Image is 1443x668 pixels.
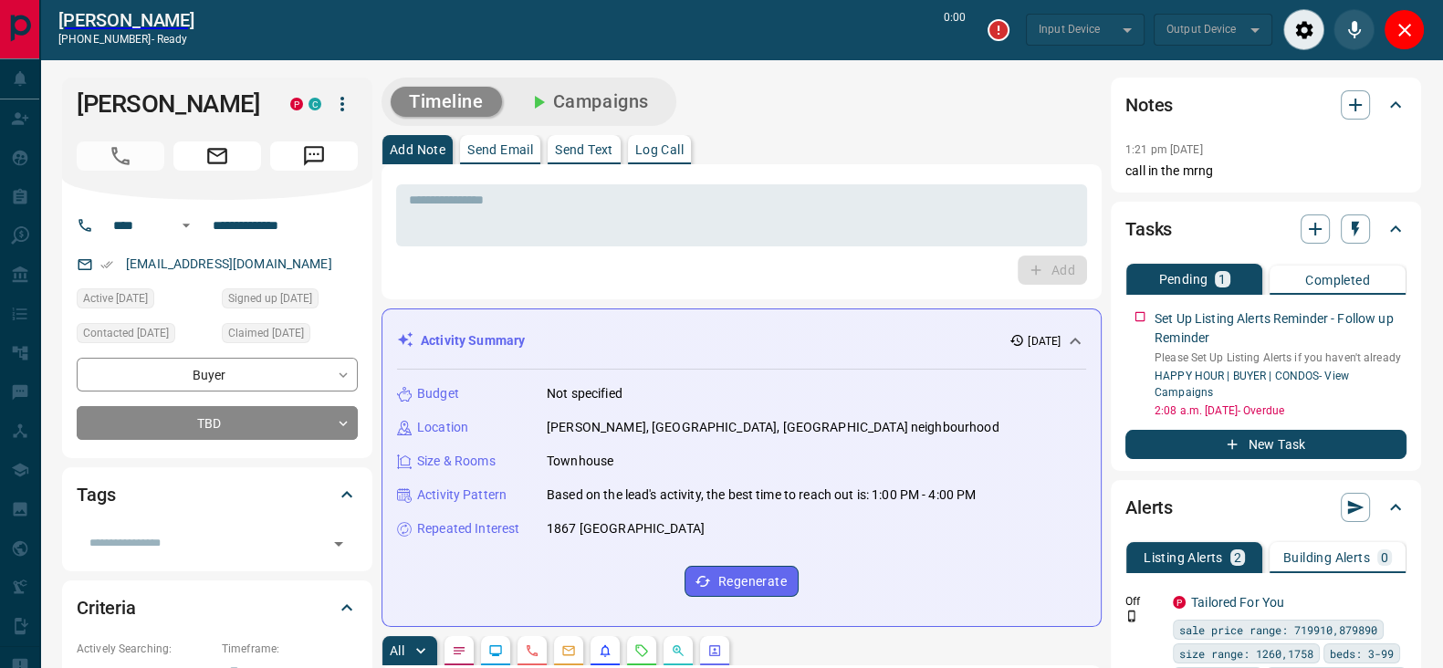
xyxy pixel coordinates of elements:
[1330,644,1394,663] span: beds: 3-99
[467,143,533,156] p: Send Email
[1125,493,1173,522] h2: Alerts
[173,141,261,171] span: Email
[326,531,351,557] button: Open
[222,288,358,314] div: Fri Mar 04 2022
[390,644,404,657] p: All
[598,643,612,658] svg: Listing Alerts
[525,643,539,658] svg: Calls
[397,324,1086,358] div: Activity Summary[DATE]
[1125,610,1138,622] svg: Push Notification Only
[126,256,332,271] a: [EMAIL_ADDRESS][DOMAIN_NAME]
[1125,430,1406,459] button: New Task
[77,406,358,440] div: TBD
[944,9,966,50] p: 0:00
[509,87,667,117] button: Campaigns
[391,87,502,117] button: Timeline
[157,33,188,46] span: ready
[1125,162,1406,181] p: call in the mrng
[77,288,213,314] div: Wed Feb 26 2025
[1155,350,1406,366] p: Please Set Up Listing Alerts if you haven't already
[83,289,148,308] span: Active [DATE]
[547,519,705,538] p: 1867 [GEOGRAPHIC_DATA]
[77,89,263,119] h1: [PERSON_NAME]
[290,98,303,110] div: property.ca
[1155,370,1349,399] a: HAPPY HOUR | BUYER | CONDOS- View Campaigns
[270,141,358,171] span: Message
[1384,9,1425,50] div: Close
[634,643,649,658] svg: Requests
[100,258,113,271] svg: Email Verified
[1191,595,1284,610] a: Tailored For You
[671,643,685,658] svg: Opportunities
[1028,333,1061,350] p: [DATE]
[547,452,613,471] p: Townhouse
[635,143,684,156] p: Log Call
[1155,402,1406,419] p: 2:08 a.m. [DATE] - Overdue
[1125,485,1406,529] div: Alerts
[1333,9,1375,50] div: Mute
[228,289,312,308] span: Signed up [DATE]
[547,485,976,505] p: Based on the lead's activity, the best time to reach out is: 1:00 PM - 4:00 PM
[58,9,194,31] a: [PERSON_NAME]
[417,384,459,403] p: Budget
[1125,214,1172,244] h2: Tasks
[547,418,999,437] p: [PERSON_NAME], [GEOGRAPHIC_DATA], [GEOGRAPHIC_DATA] neighbourhood
[1283,9,1324,50] div: Audio Settings
[1125,83,1406,127] div: Notes
[1155,309,1406,348] p: Set Up Listing Alerts Reminder - Follow up Reminder
[417,418,468,437] p: Location
[77,141,164,171] span: Call
[83,324,169,342] span: Contacted [DATE]
[1218,273,1226,286] p: 1
[77,586,358,630] div: Criteria
[417,485,507,505] p: Activity Pattern
[555,143,613,156] p: Send Text
[77,473,358,517] div: Tags
[222,323,358,349] div: Fri Feb 28 2025
[228,324,304,342] span: Claimed [DATE]
[561,643,576,658] svg: Emails
[58,31,194,47] p: [PHONE_NUMBER] -
[222,641,358,657] p: Timeframe:
[1144,551,1223,564] p: Listing Alerts
[1283,551,1370,564] p: Building Alerts
[308,98,321,110] div: condos.ca
[1125,143,1203,156] p: 1:21 pm [DATE]
[77,480,115,509] h2: Tags
[1125,593,1162,610] p: Off
[1173,596,1186,609] div: property.ca
[77,358,358,391] div: Buyer
[1125,207,1406,251] div: Tasks
[1381,551,1388,564] p: 0
[1158,273,1208,286] p: Pending
[1234,551,1241,564] p: 2
[488,643,503,658] svg: Lead Browsing Activity
[175,214,197,236] button: Open
[452,643,466,658] svg: Notes
[77,323,213,349] div: Wed Mar 09 2022
[1179,644,1313,663] span: size range: 1260,1758
[1125,90,1173,120] h2: Notes
[1179,621,1377,639] span: sale price range: 719910,879890
[417,452,496,471] p: Size & Rooms
[1305,274,1370,287] p: Completed
[390,143,445,156] p: Add Note
[547,384,622,403] p: Not specified
[707,643,722,658] svg: Agent Actions
[77,641,213,657] p: Actively Searching:
[421,331,525,350] p: Activity Summary
[417,519,519,538] p: Repeated Interest
[685,566,799,597] button: Regenerate
[77,593,136,622] h2: Criteria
